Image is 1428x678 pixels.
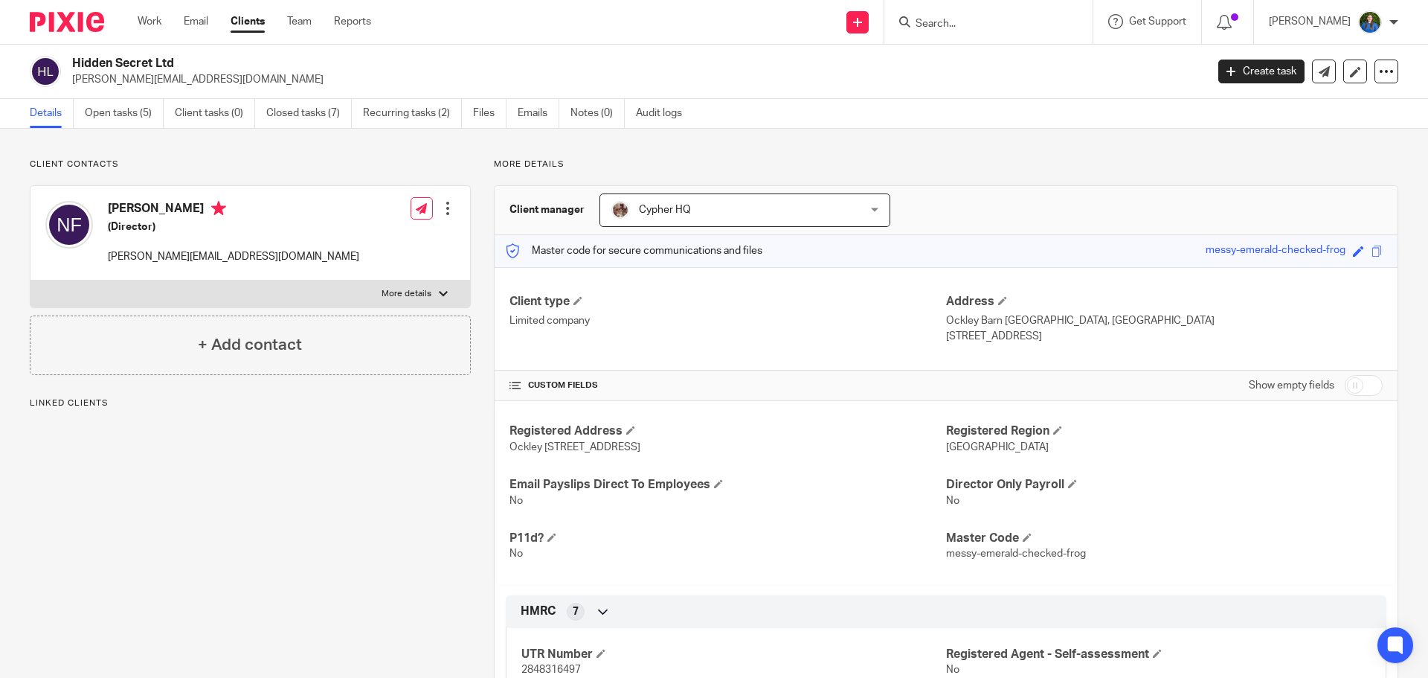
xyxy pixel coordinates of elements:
p: [STREET_ADDRESS] [946,329,1383,344]
span: No [509,496,523,506]
p: Limited company [509,313,946,328]
a: Create task [1218,60,1305,83]
p: [PERSON_NAME] [1269,14,1351,29]
span: Cypher HQ [639,205,691,215]
img: xxZt8RRI.jpeg [1358,10,1382,34]
h4: Registered Region [946,423,1383,439]
p: [PERSON_NAME][EMAIL_ADDRESS][DOMAIN_NAME] [72,72,1196,87]
h4: P11d? [509,531,946,546]
h3: Client manager [509,202,585,217]
h4: Registered Address [509,423,946,439]
p: More details [382,288,431,300]
span: HMRC [521,604,556,619]
a: Email [184,14,208,29]
span: 2848316497 [521,665,581,675]
p: Ockley Barn [GEOGRAPHIC_DATA], [GEOGRAPHIC_DATA] [946,313,1383,328]
img: A9EA1D9F-5CC4-4D49-85F1-B1749FAF3577.jpeg [611,201,629,219]
h4: + Add contact [198,333,302,356]
p: Linked clients [30,397,471,409]
i: Primary [211,201,226,216]
p: More details [494,159,1398,170]
a: Client tasks (0) [175,99,255,128]
span: No [946,665,959,675]
input: Search [914,18,1048,31]
a: Clients [231,14,265,29]
img: Pixie [30,12,104,32]
a: Files [473,99,506,128]
span: [GEOGRAPHIC_DATA] [946,442,1049,452]
div: messy-emerald-checked-frog [1206,243,1345,260]
a: Reports [334,14,371,29]
a: Closed tasks (7) [266,99,352,128]
h5: (Director) [108,220,359,234]
h4: Registered Agent - Self-assessment [946,647,1371,662]
a: Work [138,14,161,29]
a: Details [30,99,74,128]
a: Recurring tasks (2) [363,99,462,128]
a: Open tasks (5) [85,99,164,128]
a: Emails [518,99,559,128]
p: [PERSON_NAME][EMAIL_ADDRESS][DOMAIN_NAME] [108,249,359,264]
a: Team [287,14,312,29]
h4: Client type [509,294,946,310]
span: No [509,549,523,559]
span: Ockley [STREET_ADDRESS] [509,442,640,452]
span: No [946,496,959,506]
h2: Hidden Secret Ltd [72,56,971,71]
h4: UTR Number [521,647,946,662]
p: Client contacts [30,159,471,170]
h4: Master Code [946,531,1383,546]
h4: Address [946,294,1383,310]
h4: Director Only Payroll [946,477,1383,493]
h4: [PERSON_NAME] [108,201,359,220]
a: Audit logs [636,99,693,128]
label: Show empty fields [1249,378,1334,393]
img: svg%3E [30,56,61,87]
p: Master code for secure communications and files [506,243,762,258]
h4: CUSTOM FIELDS [509,380,946,391]
h4: Email Payslips Direct To Employees [509,477,946,493]
img: svg%3E [45,201,93,249]
a: Notes (0) [570,99,625,128]
span: 7 [573,604,579,619]
span: Get Support [1129,16,1186,27]
span: messy-emerald-checked-frog [946,549,1086,559]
